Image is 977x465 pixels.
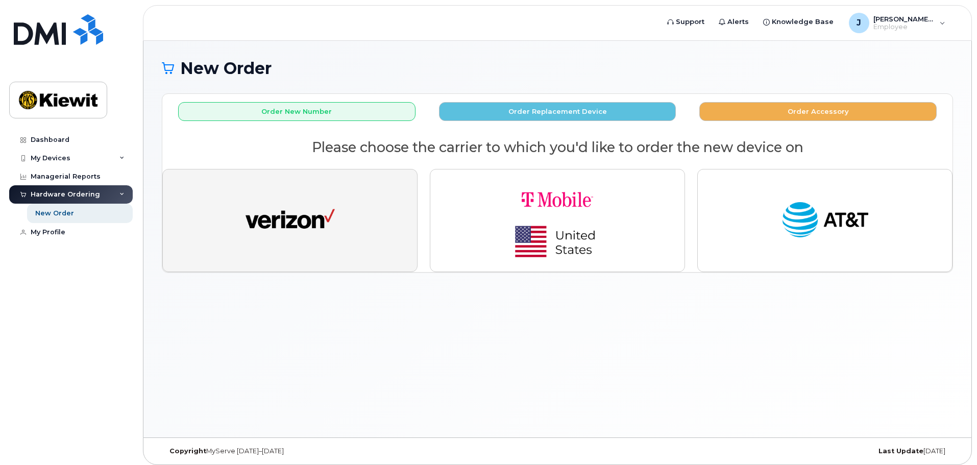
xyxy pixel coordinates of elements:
div: MyServe [DATE]–[DATE] [162,447,426,455]
button: Order Replacement Device [439,102,676,121]
img: t-mobile-78392d334a420d5b7f0e63d4fa81f6287a21d394dc80d677554bb55bbab1186f.png [486,178,629,263]
iframe: Messenger Launcher [933,421,969,457]
button: Order New Number [178,102,416,121]
img: verizon-ab2890fd1dd4a6c9cf5f392cd2db4626a3dae38ee8226e09bcb5c993c4c79f81.png [246,198,335,243]
div: [DATE] [689,447,953,455]
strong: Copyright [169,447,206,455]
h2: Please choose the carrier to which you'd like to order the new device on [162,140,952,155]
strong: Last Update [878,447,923,455]
h1: New Order [162,59,953,77]
iframe: Messenger [752,90,969,415]
button: Order Accessory [699,102,937,121]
